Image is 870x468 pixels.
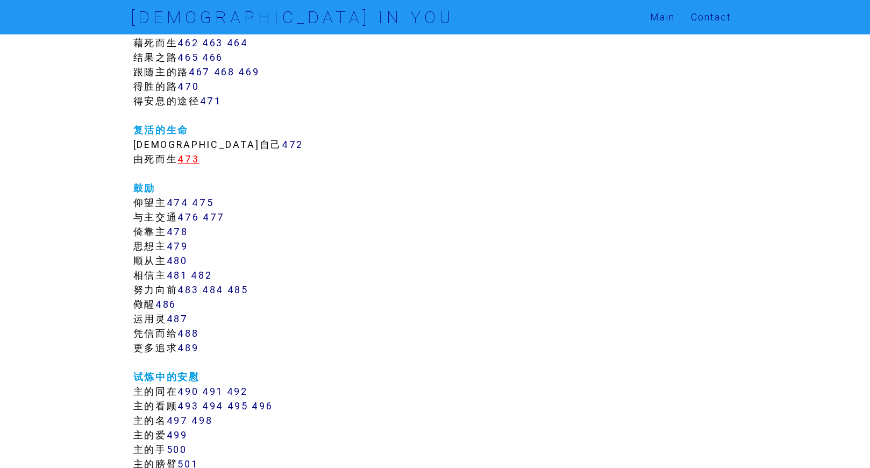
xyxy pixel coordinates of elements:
a: 487 [167,313,188,325]
a: 500 [167,443,187,456]
a: 463 [202,37,223,49]
a: 498 [191,414,212,427]
a: 470 [177,80,199,93]
a: 491 [202,385,223,398]
a: 475 [192,196,213,209]
a: 493 [177,400,198,412]
a: 488 [177,327,198,339]
a: 479 [167,240,188,252]
a: 476 [177,211,199,223]
a: 494 [202,400,224,412]
a: 465 [177,51,198,63]
a: 490 [177,385,198,398]
a: 464 [227,37,248,49]
a: 鼓励 [133,182,155,194]
a: 484 [202,283,224,296]
a: 469 [238,66,259,78]
a: 468 [214,66,235,78]
a: 492 [227,385,248,398]
a: 483 [177,283,198,296]
a: 474 [167,196,189,209]
a: 478 [167,225,188,238]
a: 467 [189,66,210,78]
a: 482 [191,269,212,281]
a: 466 [202,51,223,63]
a: 471 [200,95,222,107]
a: 497 [167,414,188,427]
a: 472 [282,138,303,151]
a: 复活的生命 [133,124,189,136]
a: 480 [167,254,188,267]
a: 499 [167,429,188,441]
a: 477 [203,211,225,223]
iframe: Chat [824,420,862,460]
a: 486 [155,298,176,310]
a: 495 [227,400,248,412]
a: 462 [177,37,198,49]
a: 试炼中的安慰 [133,371,200,383]
a: 481 [167,269,188,281]
a: 496 [252,400,273,412]
a: 473 [177,153,199,165]
a: 485 [227,283,248,296]
a: 489 [177,342,198,354]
